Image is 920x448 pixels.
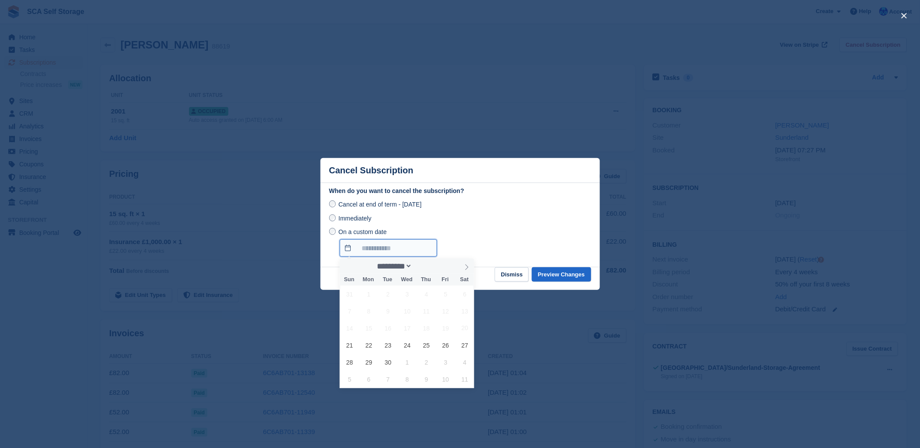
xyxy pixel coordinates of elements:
[437,286,454,303] span: September 5, 2025
[341,286,358,303] span: August 31, 2025
[329,200,336,207] input: Cancel at end of term - [DATE]
[456,303,473,320] span: September 13, 2025
[379,320,396,337] span: September 16, 2025
[399,286,416,303] span: September 3, 2025
[341,320,358,337] span: September 14, 2025
[456,371,473,388] span: October 11, 2025
[456,320,473,337] span: September 20, 2025
[418,337,435,354] span: September 25, 2025
[360,320,377,337] span: September 15, 2025
[437,371,454,388] span: October 10, 2025
[360,337,377,354] span: September 22, 2025
[341,371,358,388] span: October 5, 2025
[417,277,436,283] span: Thu
[418,371,435,388] span: October 9, 2025
[399,337,416,354] span: September 24, 2025
[338,228,387,235] span: On a custom date
[418,354,435,371] span: October 2, 2025
[897,9,911,23] button: close
[338,201,421,208] span: Cancel at end of term - [DATE]
[329,186,591,196] label: When do you want to cancel the subscription?
[340,277,359,283] span: Sun
[379,303,396,320] span: September 9, 2025
[338,215,371,222] span: Immediately
[341,337,358,354] span: September 21, 2025
[374,262,413,271] select: Month
[360,371,377,388] span: October 6, 2025
[437,354,454,371] span: October 3, 2025
[360,354,377,371] span: September 29, 2025
[412,262,440,271] input: Year
[437,320,454,337] span: September 19, 2025
[436,277,455,283] span: Fri
[397,277,417,283] span: Wed
[456,354,473,371] span: October 4, 2025
[437,303,454,320] span: September 12, 2025
[532,267,591,282] button: Preview Changes
[399,320,416,337] span: September 17, 2025
[418,286,435,303] span: September 4, 2025
[360,303,377,320] span: September 8, 2025
[379,371,396,388] span: October 7, 2025
[341,303,358,320] span: September 7, 2025
[418,303,435,320] span: September 11, 2025
[379,286,396,303] span: September 2, 2025
[379,354,396,371] span: September 30, 2025
[418,320,435,337] span: September 18, 2025
[360,286,377,303] span: September 1, 2025
[378,277,397,283] span: Tue
[329,214,336,221] input: Immediately
[495,267,529,282] button: Dismiss
[399,303,416,320] span: September 10, 2025
[340,239,437,257] input: On a custom date
[456,286,473,303] span: September 6, 2025
[456,337,473,354] span: September 27, 2025
[341,354,358,371] span: September 28, 2025
[455,277,474,283] span: Sat
[329,165,413,176] p: Cancel Subscription
[399,354,416,371] span: October 1, 2025
[359,277,378,283] span: Mon
[437,337,454,354] span: September 26, 2025
[379,337,396,354] span: September 23, 2025
[399,371,416,388] span: October 8, 2025
[329,228,336,235] input: On a custom date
